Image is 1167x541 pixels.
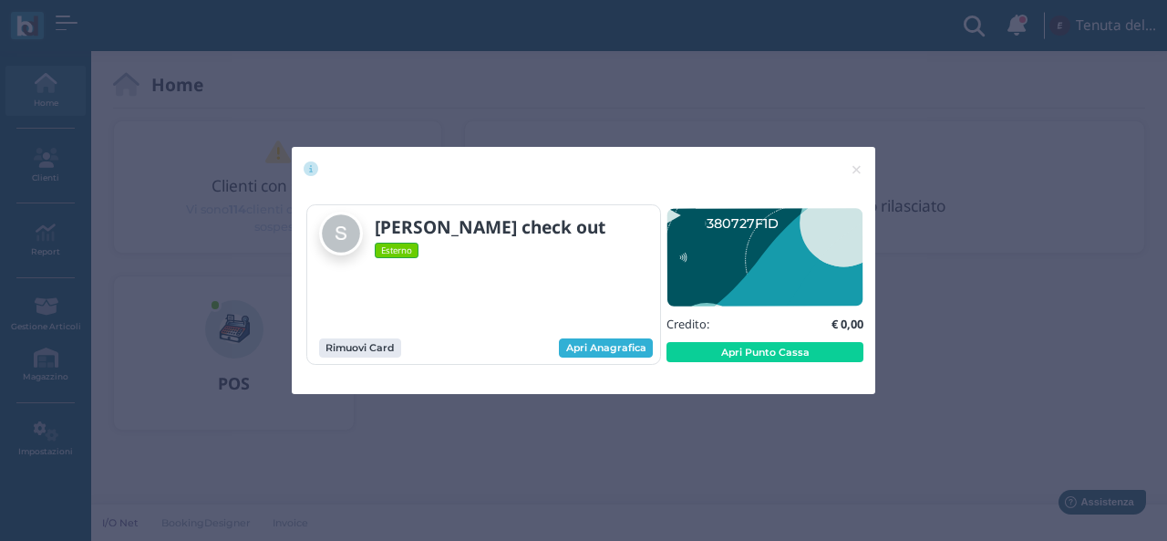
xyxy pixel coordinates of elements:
[666,342,863,362] button: Apri Punto Cassa
[375,214,605,239] b: [PERSON_NAME] check out
[319,338,401,359] button: Rimuovi Card
[54,15,120,28] span: Assistenza
[319,212,648,258] a: [PERSON_NAME] check out Esterno
[831,316,863,332] b: € 0,00
[850,158,863,182] span: ×
[319,212,363,255] img: sharr check out
[678,214,797,231] text: 04D380727F1D90
[559,338,653,359] a: Apri Anagrafica
[666,317,709,330] h5: Credito:
[375,243,419,257] span: Esterno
